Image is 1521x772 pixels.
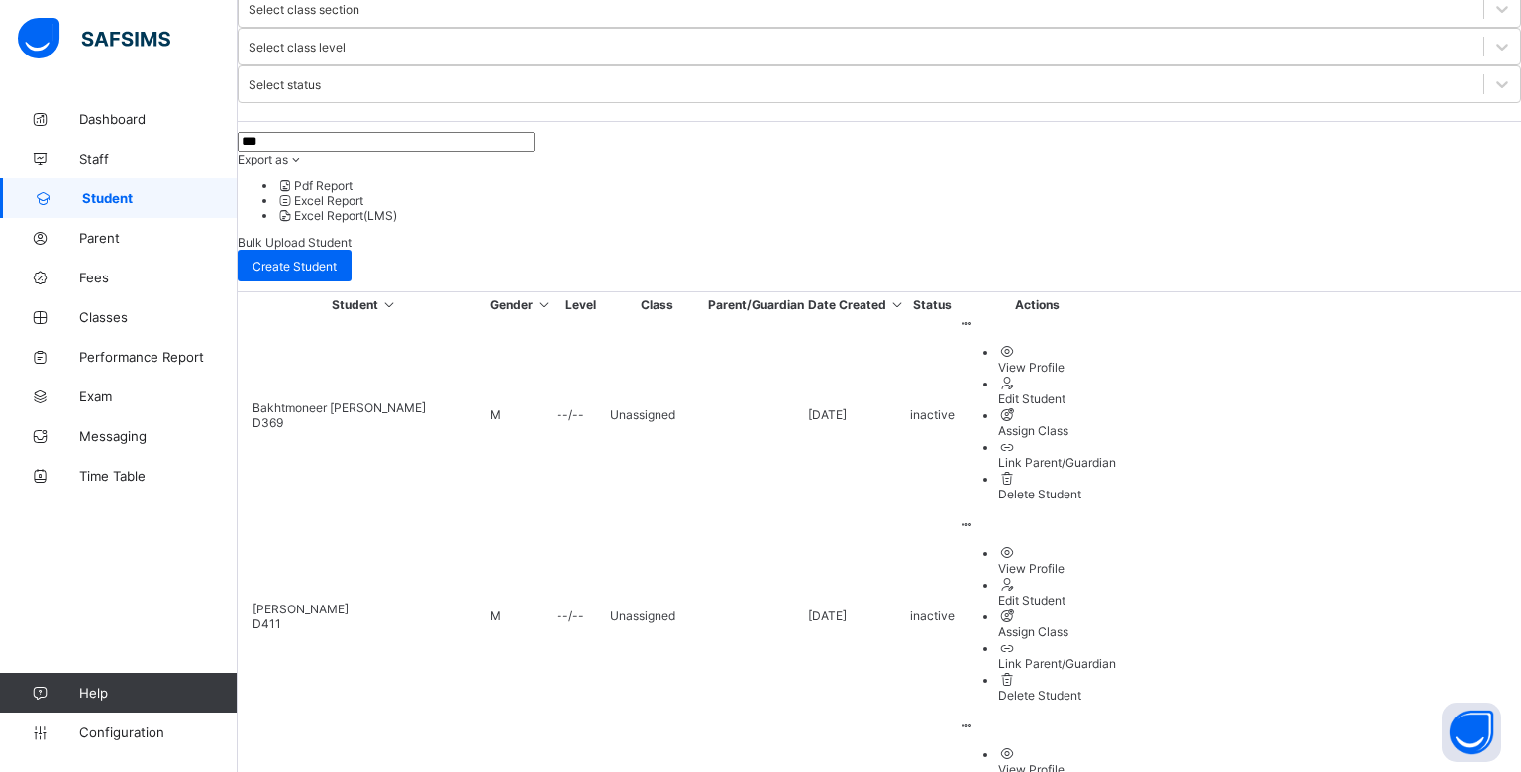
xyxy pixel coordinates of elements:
[238,152,288,166] span: Export as
[998,455,1116,470] div: Link Parent/Guardian
[253,259,337,274] span: Create Student
[253,400,426,415] span: Bakhtmoneer [PERSON_NAME]
[536,297,553,312] i: Sort in Ascending Order
[18,18,170,59] img: safsims
[1442,703,1501,762] button: Open asap
[910,407,955,422] span: inactive
[79,151,238,166] span: Staff
[998,624,1116,639] div: Assign Class
[253,602,349,616] span: [PERSON_NAME]
[909,296,956,313] th: Status
[998,561,1116,576] div: View Profile
[556,315,607,514] td: --/--
[609,315,705,514] td: Unassigned
[958,296,1117,313] th: Actions
[79,468,238,484] span: Time Table
[277,208,1521,223] li: dropdown-list-item-null-2
[998,360,1116,375] div: View Profile
[82,190,238,206] span: Student
[807,296,907,313] th: Date Created
[249,2,359,17] div: Select class section
[381,297,398,312] i: Sort in Ascending Order
[609,296,705,313] th: Class
[998,487,1116,501] div: Delete Student
[998,391,1116,406] div: Edit Student
[889,297,906,312] i: Sort in Ascending Order
[79,111,238,127] span: Dashboard
[79,270,238,285] span: Fees
[79,724,237,740] span: Configuration
[998,656,1116,671] div: Link Parent/Guardian
[253,616,281,631] span: D411
[807,516,907,716] td: [DATE]
[489,296,554,313] th: Gender
[242,296,487,313] th: Student
[79,349,238,365] span: Performance Report
[998,688,1116,703] div: Delete Student
[253,415,283,430] span: D369
[998,423,1116,438] div: Assign Class
[238,235,352,250] span: Bulk Upload Student
[249,40,346,55] div: Select class level
[707,296,805,313] th: Parent/Guardian
[807,315,907,514] td: [DATE]
[79,388,238,404] span: Exam
[277,178,1521,193] li: dropdown-list-item-null-0
[79,309,238,325] span: Classes
[609,516,705,716] td: Unassigned
[998,593,1116,607] div: Edit Student
[277,193,1521,208] li: dropdown-list-item-null-1
[910,608,955,623] span: inactive
[489,516,554,716] td: M
[79,230,238,246] span: Parent
[79,428,238,444] span: Messaging
[249,77,321,92] div: Select status
[556,296,607,313] th: Level
[489,315,554,514] td: M
[556,516,607,716] td: --/--
[79,685,237,701] span: Help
